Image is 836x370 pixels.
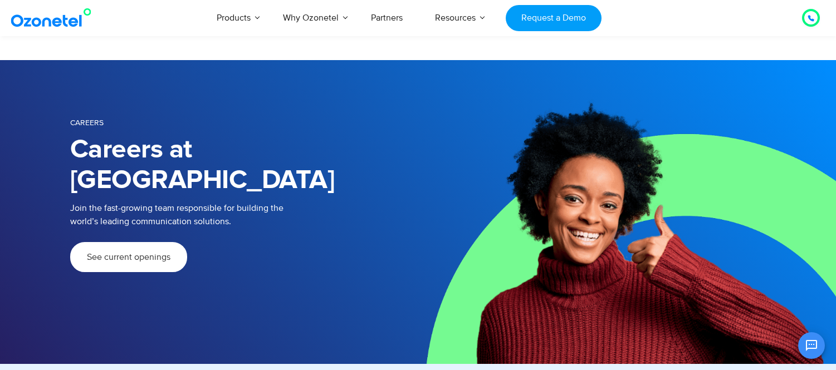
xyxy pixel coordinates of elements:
[70,118,104,127] span: Careers
[70,201,402,228] p: Join the fast-growing team responsible for building the world’s leading communication solutions.
[70,242,187,272] a: See current openings
[87,253,170,262] span: See current openings
[70,135,418,196] h1: Careers at [GEOGRAPHIC_DATA]
[798,332,825,359] button: Open chat
[506,5,601,31] a: Request a Demo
